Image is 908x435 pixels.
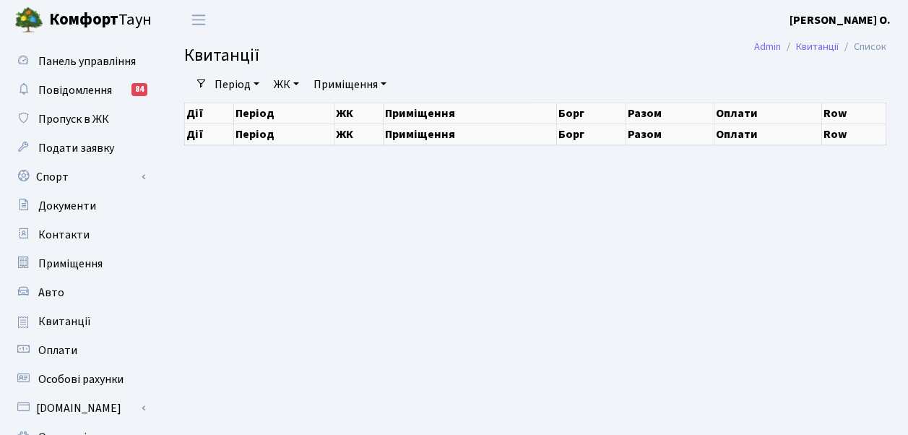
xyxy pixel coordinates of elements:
span: Контакти [38,227,90,243]
a: Оплати [7,336,152,365]
a: Період [209,72,265,97]
a: Приміщення [308,72,392,97]
th: Борг [556,103,626,124]
span: Квитанції [184,43,259,68]
a: Панель управління [7,47,152,76]
a: Квитанції [796,39,839,54]
th: Оплати [714,124,821,145]
span: Квитанції [38,314,91,330]
span: Оплати [38,343,77,358]
th: Разом [626,103,714,124]
th: Борг [556,124,626,145]
b: Комфорт [49,8,118,31]
th: Приміщення [384,103,557,124]
th: ЖК [334,103,383,124]
th: Дії [185,124,234,145]
th: Оплати [714,103,821,124]
a: Квитанції [7,307,152,336]
span: Документи [38,198,96,214]
a: [PERSON_NAME] О. [790,12,891,29]
a: Приміщення [7,249,152,278]
th: Приміщення [384,124,557,145]
th: ЖК [334,124,383,145]
th: Період [234,124,334,145]
span: Особові рахунки [38,371,124,387]
li: Список [839,39,886,55]
a: Особові рахунки [7,365,152,394]
th: Дії [185,103,234,124]
a: Спорт [7,163,152,191]
img: logo.png [14,6,43,35]
span: Пропуск в ЖК [38,111,109,127]
a: ЖК [268,72,305,97]
a: Подати заявку [7,134,152,163]
b: [PERSON_NAME] О. [790,12,891,28]
a: Контакти [7,220,152,249]
nav: breadcrumb [732,32,908,62]
span: Повідомлення [38,82,112,98]
a: Документи [7,191,152,220]
th: Разом [626,124,714,145]
span: Таун [49,8,152,33]
a: [DOMAIN_NAME] [7,394,152,423]
a: Admin [754,39,781,54]
th: Період [234,103,334,124]
span: Приміщення [38,256,103,272]
a: Пропуск в ЖК [7,105,152,134]
span: Подати заявку [38,140,114,156]
div: 84 [131,83,147,96]
th: Row [821,103,886,124]
th: Row [821,124,886,145]
a: Повідомлення84 [7,76,152,105]
a: Авто [7,278,152,307]
button: Переключити навігацію [181,8,217,32]
span: Панель управління [38,53,136,69]
span: Авто [38,285,64,301]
